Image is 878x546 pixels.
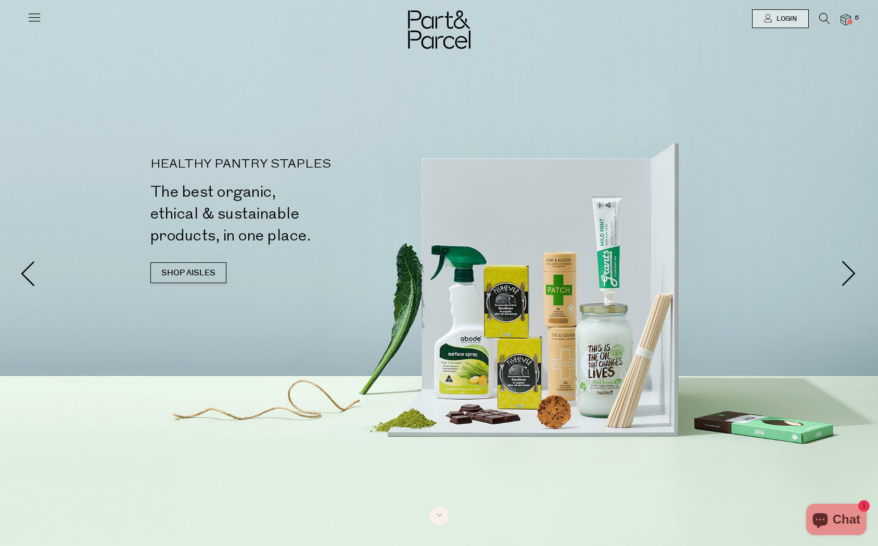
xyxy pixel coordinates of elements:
h2: The best organic, ethical & sustainable products, in one place. [150,181,443,247]
img: Part&Parcel [408,10,470,49]
a: Login [752,9,809,28]
p: HEALTHY PANTRY STAPLES [150,158,443,171]
span: Login [774,15,797,23]
span: 5 [852,14,861,23]
inbox-online-store-chat: Shopify online store chat [803,504,870,538]
a: 5 [841,14,851,25]
a: SHOP AISLES [150,262,226,283]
